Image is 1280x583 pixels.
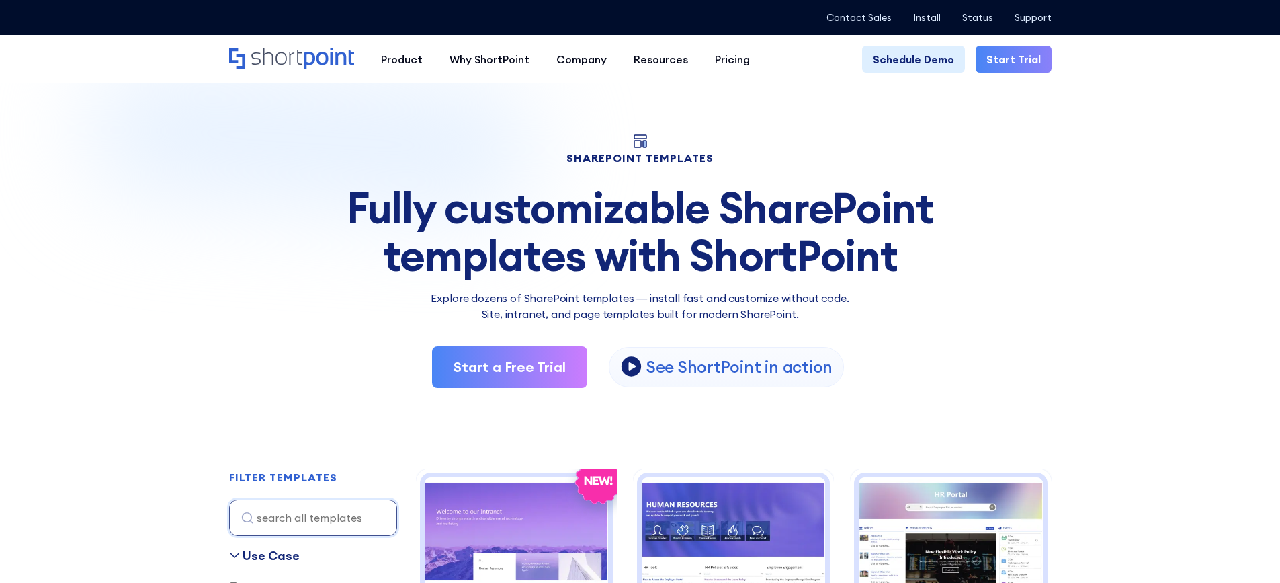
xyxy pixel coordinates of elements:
[229,184,1052,279] div: Fully customizable SharePoint templates with ShortPoint
[229,472,337,484] h2: FILTER TEMPLATES
[1213,518,1280,583] iframe: Chat Widget
[229,290,1052,322] p: Explore dozens of SharePoint templates — install fast and customize without code. Site, intranet,...
[432,346,587,388] a: Start a Free Trial
[715,51,750,67] div: Pricing
[381,51,423,67] div: Product
[620,46,701,73] a: Resources
[826,12,892,23] a: Contact Sales
[556,51,607,67] div: Company
[1015,12,1052,23] a: Support
[229,153,1052,163] h1: SHAREPOINT TEMPLATES
[229,48,354,71] a: Home
[976,46,1052,73] a: Start Trial
[862,46,965,73] a: Schedule Demo
[634,51,688,67] div: Resources
[450,51,529,67] div: Why ShortPoint
[701,46,763,73] a: Pricing
[913,12,941,23] a: Install
[436,46,543,73] a: Why ShortPoint
[368,46,436,73] a: Product
[543,46,620,73] a: Company
[229,500,397,536] input: search all templates
[609,347,844,387] a: open lightbox
[646,356,833,377] p: See ShortPoint in action
[243,547,300,565] div: Use Case
[962,12,993,23] a: Status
